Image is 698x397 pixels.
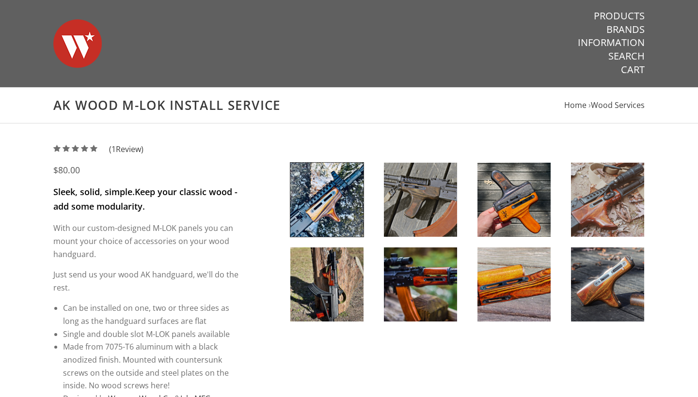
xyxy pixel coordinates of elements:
a: (1Review) [53,144,143,154]
a: Products [594,10,645,22]
li: Made from 7075-T6 aluminum with a black anodized finish. Mounted with countersunk screws on the o... [63,340,239,392]
img: AK Wood M-LOK Install Service [384,163,457,237]
span: $80.00 [53,164,80,176]
li: › [588,99,645,112]
img: AK Wood M-LOK Install Service [290,247,364,321]
a: Search [608,50,645,62]
strong: Sleek, solid, simple. [53,186,135,198]
a: Wood Services [591,100,645,110]
img: AK Wood M-LOK Install Service [384,247,457,321]
strong: Keep your classic wood - add some modularity. [53,186,238,212]
p: Just send us your wood AK handguard, we'll do the rest. [53,268,239,294]
span: 1 [111,144,116,154]
a: Home [564,100,587,110]
h1: AK Wood M-LOK Install Service [53,97,645,113]
img: AK Wood M-LOK Install Service [571,247,644,321]
p: With our custom-designed M-LOK panels you can mount your choice of accessories on your wood handg... [53,222,239,260]
img: AK Wood M-LOK Install Service [571,163,644,237]
a: Cart [621,63,645,76]
li: Can be installed on one, two or three sides as long as the handguard surfaces are flat [63,302,239,327]
img: AK Wood M-LOK Install Service [290,163,364,237]
span: ( Review) [109,143,143,156]
li: Single and double slot M-LOK panels available [63,328,239,341]
img: Warsaw Wood Co. [53,10,102,77]
img: AK Wood M-LOK Install Service [477,163,551,237]
a: Information [578,36,645,49]
img: AK Wood M-LOK Install Service [477,247,551,321]
a: Brands [606,23,645,36]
